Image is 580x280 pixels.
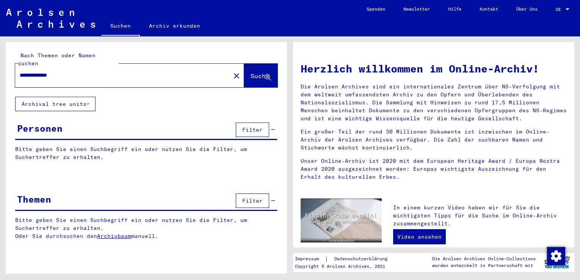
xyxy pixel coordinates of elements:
img: Arolsen_neg.svg [6,9,95,28]
span: Suche [251,72,270,80]
p: wurden entwickelt in Partnerschaft mit [432,262,536,269]
mat-label: Nach Themen oder Namen suchen [18,52,96,67]
span: DE [556,7,564,12]
p: Copyright © Arolsen Archives, 2021 [295,263,397,270]
p: Bitte geben Sie einen Suchbegriff ein oder nutzen Sie die Filter, um Suchertreffer zu erhalten. [15,145,277,161]
button: Filter [236,123,269,137]
img: video.jpg [301,198,382,242]
a: Archivbaum [97,233,131,239]
div: | [295,255,397,263]
button: Archival tree units [15,97,96,111]
div: Personen [17,121,63,135]
div: Themen [17,192,51,206]
a: Suchen [101,17,140,36]
p: In einem kurzen Video haben wir für Sie die wichtigsten Tipps für die Suche im Online-Archiv zusa... [393,204,567,228]
div: Zustimmung ändern [547,247,565,265]
span: Filter [242,126,263,133]
p: Ein großer Teil der rund 30 Millionen Dokumente ist inzwischen im Online-Archiv der Arolsen Archi... [301,128,567,152]
p: Bitte geben Sie einen Suchbegriff ein oder nutzen Sie die Filter, um Suchertreffer zu erhalten. O... [15,216,277,240]
mat-icon: close [232,71,241,80]
p: Unser Online-Archiv ist 2020 mit dem European Heritage Award / Europa Nostra Award 2020 ausgezeic... [301,157,567,181]
button: Filter [236,193,269,208]
a: Datenschutzerklärung [328,255,397,263]
p: Die Arolsen Archives sind ein internationales Zentrum über NS-Verfolgung mit dem weltweit umfasse... [301,83,567,123]
img: Zustimmung ändern [547,247,565,265]
button: Clear [229,68,244,83]
button: Suche [244,64,277,87]
span: Filter [242,197,263,204]
img: yv_logo.png [543,253,571,272]
a: Archiv erkunden [140,17,209,35]
a: Video ansehen [393,229,446,244]
p: Die Arolsen Archives Online-Collections [432,255,536,262]
h1: Herzlich willkommen im Online-Archiv! [301,61,567,77]
a: Impressum [295,255,325,263]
